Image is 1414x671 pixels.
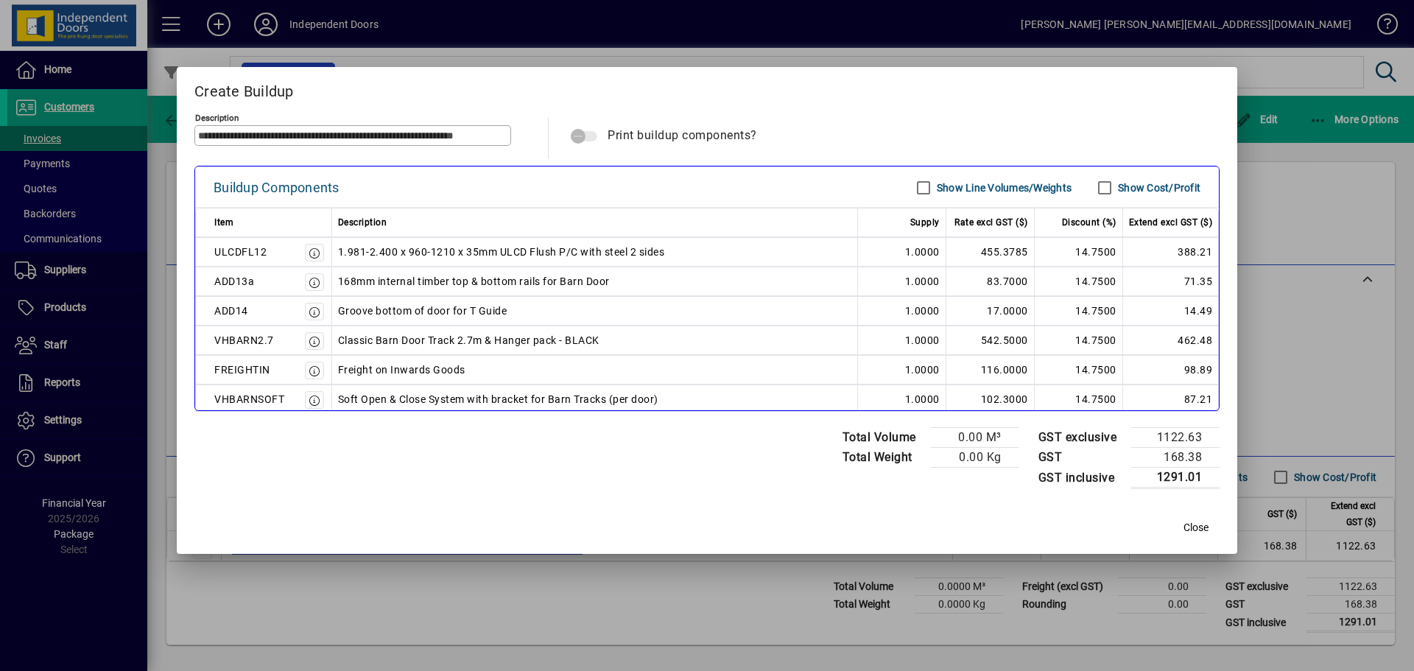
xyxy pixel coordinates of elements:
[1172,515,1220,541] button: Close
[332,326,858,355] td: Classic Barn Door Track 2.7m & Hanger pack - BLACK
[1031,428,1132,448] td: GST exclusive
[1131,468,1220,488] td: 1291.01
[1123,326,1220,355] td: 462.48
[1035,267,1123,296] td: 14.7500
[332,237,858,267] td: 1.981-2.400 x 960-1210 x 35mm ULCD Flush P/C with steel 2 sides
[934,180,1072,195] label: Show Line Volumes/Weights
[1131,448,1220,468] td: 168.38
[931,448,1019,468] td: 0.00 Kg
[1031,448,1132,468] td: GST
[858,267,946,296] td: 1.0000
[952,390,1028,408] div: 102.3000
[1035,296,1123,326] td: 14.7500
[910,214,940,231] span: Supply
[858,296,946,326] td: 1.0000
[332,296,858,326] td: Groove bottom of door for T Guide
[1131,428,1220,448] td: 1122.63
[214,176,340,200] div: Buildup Components
[1035,237,1123,267] td: 14.7500
[1035,326,1123,355] td: 14.7500
[214,302,248,320] div: ADD14
[214,214,233,231] span: Item
[1031,468,1132,488] td: GST inclusive
[1123,296,1220,326] td: 14.49
[858,326,946,355] td: 1.0000
[1035,355,1123,384] td: 14.7500
[1123,355,1220,384] td: 98.89
[931,428,1019,448] td: 0.00 M³
[195,113,239,123] mat-label: Description
[177,67,1237,110] h2: Create Buildup
[952,273,1028,290] div: 83.7000
[214,390,284,408] div: VHBARNSOFT
[952,243,1028,261] div: 455.3785
[835,448,931,468] td: Total Weight
[214,273,254,290] div: ADD13a
[214,331,274,349] div: VHBARN2.7
[1129,214,1213,231] span: Extend excl GST ($)
[332,384,858,414] td: Soft Open & Close System with bracket for Barn Tracks (per door)
[835,428,931,448] td: Total Volume
[952,302,1028,320] div: 17.0000
[338,214,387,231] span: Description
[952,361,1028,379] div: 116.0000
[1062,214,1116,231] span: Discount (%)
[1115,180,1200,195] label: Show Cost/Profit
[1123,384,1220,414] td: 87.21
[952,331,1028,349] div: 542.5000
[858,237,946,267] td: 1.0000
[332,355,858,384] td: Freight on Inwards Goods
[858,355,946,384] td: 1.0000
[214,361,270,379] div: FREIGHTIN
[954,214,1028,231] span: Rate excl GST ($)
[608,128,757,142] span: Print buildup components?
[214,243,267,261] div: ULCDFL12
[1123,267,1220,296] td: 71.35
[1183,520,1209,535] span: Close
[858,384,946,414] td: 1.0000
[332,267,858,296] td: 168mm internal timber top & bottom rails for Barn Door
[1035,384,1123,414] td: 14.7500
[1123,237,1220,267] td: 388.21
